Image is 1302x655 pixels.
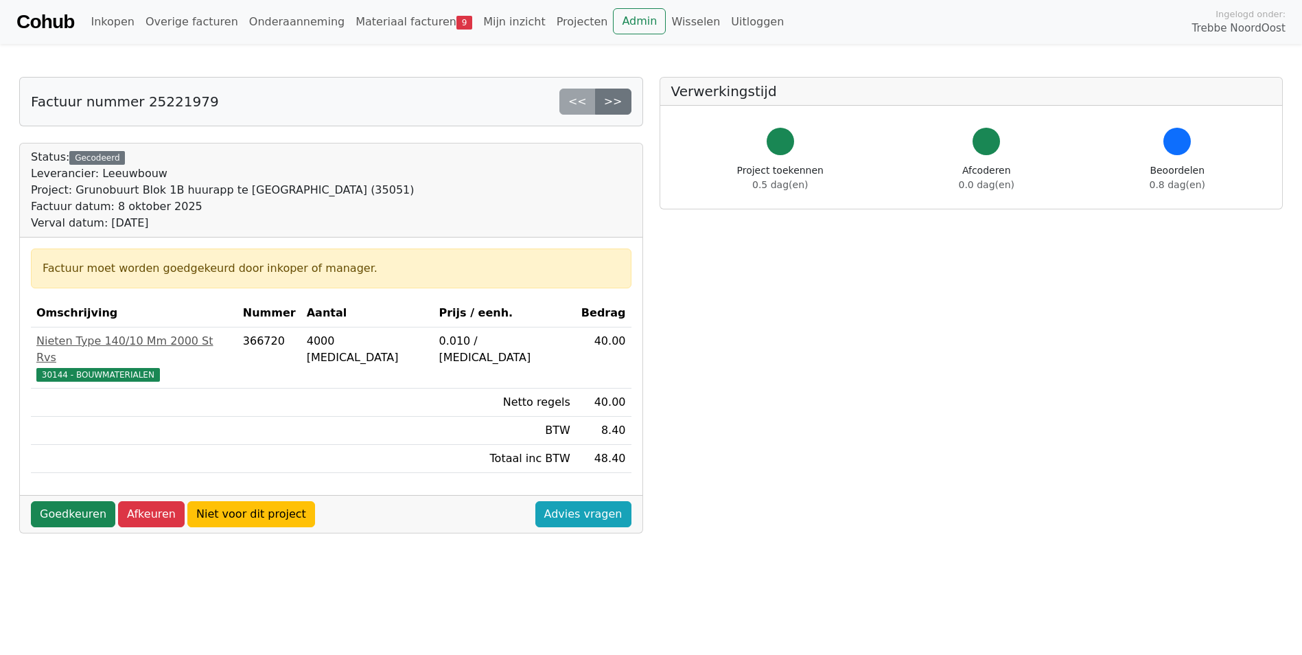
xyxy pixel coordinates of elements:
th: Prijs / eenh. [433,299,575,327]
td: 48.40 [576,445,631,473]
h5: Verwerkingstijd [671,83,1272,100]
div: Nieten Type 140/10 Mm 2000 St Rvs [36,333,232,366]
a: Wisselen [666,8,725,36]
div: Factuur moet worden goedgekeurd door inkoper of manager. [43,260,620,277]
span: Trebbe NoordOost [1192,21,1286,36]
span: 0.8 dag(en) [1150,179,1205,190]
td: Netto regels [433,389,575,417]
a: Onderaanneming [244,8,350,36]
a: Advies vragen [535,501,631,527]
a: Admin [613,8,666,34]
div: 0.010 / [MEDICAL_DATA] [439,333,570,366]
a: Cohub [16,5,74,38]
span: 9 [456,16,472,30]
th: Nummer [237,299,301,327]
span: 0.0 dag(en) [959,179,1014,190]
td: BTW [433,417,575,445]
div: Afcoderen [959,163,1014,192]
a: Afkeuren [118,501,185,527]
div: Leverancier: Leeuwbouw [31,165,415,182]
a: Projecten [551,8,614,36]
td: 366720 [237,327,301,389]
a: Overige facturen [140,8,244,36]
a: >> [595,89,631,115]
span: 30144 - BOUWMATERIALEN [36,368,160,382]
td: 40.00 [576,327,631,389]
th: Omschrijving [31,299,237,327]
div: Gecodeerd [69,151,125,165]
td: Totaal inc BTW [433,445,575,473]
a: Goedkeuren [31,501,115,527]
a: Materiaal facturen9 [350,8,478,36]
th: Bedrag [576,299,631,327]
div: 4000 [MEDICAL_DATA] [307,333,428,366]
th: Aantal [301,299,434,327]
a: Niet voor dit project [187,501,315,527]
div: Verval datum: [DATE] [31,215,415,231]
td: 40.00 [576,389,631,417]
span: 0.5 dag(en) [752,179,808,190]
div: Status: [31,149,415,231]
div: Factuur datum: 8 oktober 2025 [31,198,415,215]
a: Uitloggen [725,8,789,36]
a: Inkopen [85,8,139,36]
div: Beoordelen [1150,163,1205,192]
div: Project: Grunobuurt Blok 1B huurapp te [GEOGRAPHIC_DATA] (35051) [31,182,415,198]
a: Nieten Type 140/10 Mm 2000 St Rvs30144 - BOUWMATERIALEN [36,333,232,382]
span: Ingelogd onder: [1216,8,1286,21]
a: Mijn inzicht [478,8,551,36]
td: 8.40 [576,417,631,445]
div: Project toekennen [737,163,824,192]
h5: Factuur nummer 25221979 [31,93,219,110]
